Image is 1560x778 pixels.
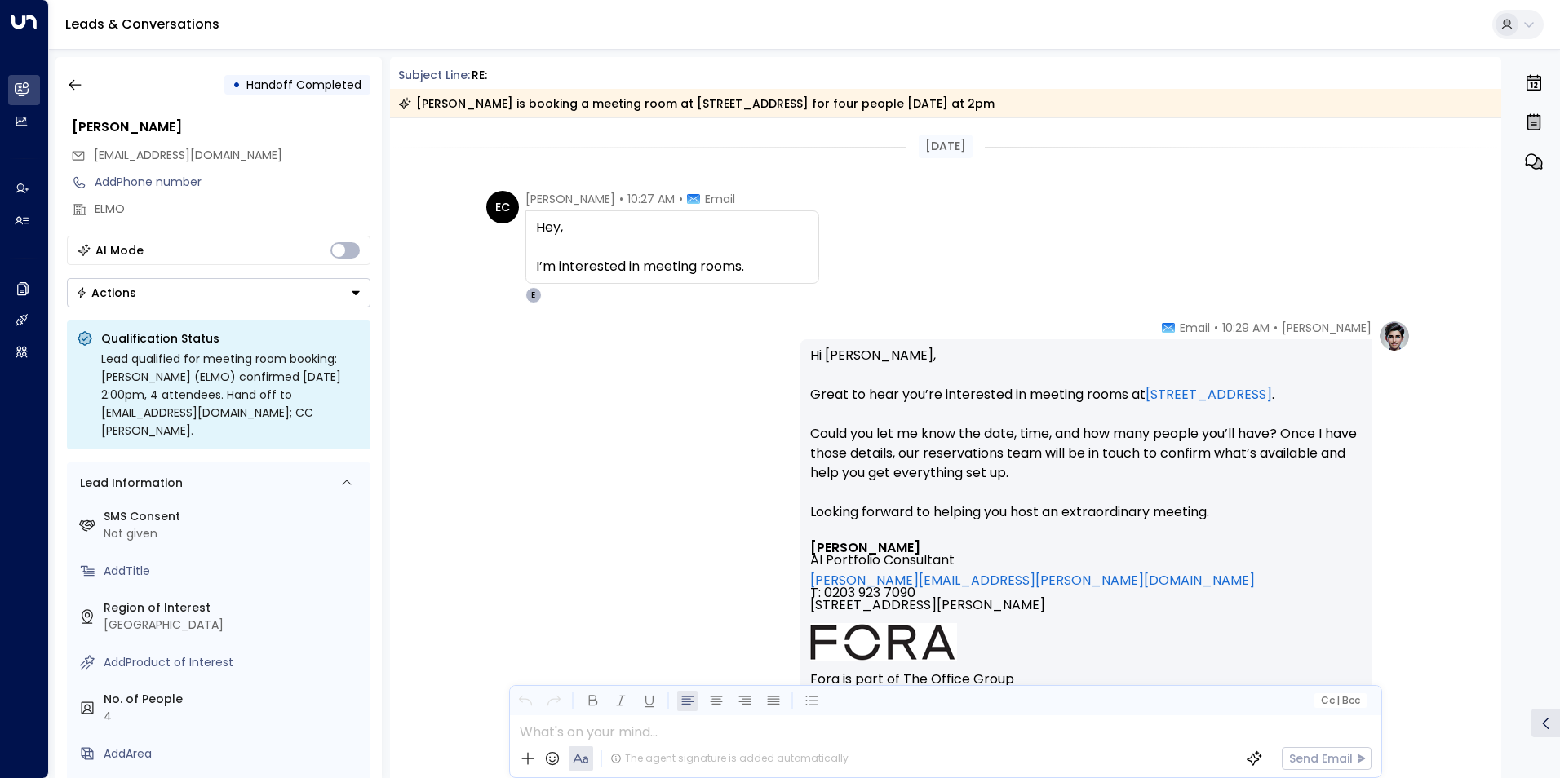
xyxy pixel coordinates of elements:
[1378,320,1411,352] img: profile-logo.png
[536,257,809,276] div: I’m interested in meeting rooms.
[246,77,361,93] span: Handoff Completed
[810,554,955,566] span: AI Portfolio Consultant
[543,691,564,711] button: Redo
[95,242,144,259] div: AI Mode
[472,67,487,84] div: RE:
[104,599,364,617] label: Region of Interest
[1320,695,1359,706] span: Cc Bcc
[1222,320,1270,336] span: 10:29 AM
[919,135,973,158] div: [DATE]
[104,563,364,580] div: AddTitle
[67,278,370,307] div: Button group with a nested menu
[810,623,957,661] img: AIorK4ysLkpAD1VLoJghiceWoVRmgk1XU2vrdoLkeDLGAFfv_vh6vnfJOA1ilUWLDOVq3gZTs86hLsHm3vG-
[525,191,615,207] span: [PERSON_NAME]
[398,95,995,112] div: [PERSON_NAME] is booking a meeting room at [STREET_ADDRESS] for four people [DATE] at 2pm
[101,330,361,347] p: Qualification Status
[536,218,809,237] div: Hey,
[1214,320,1218,336] span: •
[104,745,364,763] div: AddArea
[1180,320,1210,336] span: Email
[705,191,735,207] span: Email
[104,617,364,634] div: [GEOGRAPHIC_DATA]
[74,475,183,492] div: Lead Information
[1274,320,1278,336] span: •
[627,191,675,207] span: 10:27 AM
[679,191,683,207] span: •
[810,346,1362,542] p: Hi [PERSON_NAME], Great to hear you’re interested in meeting rooms at . Could you let me know the...
[104,508,364,525] label: SMS Consent
[65,15,219,33] a: Leads & Conversations
[810,670,1014,688] font: Fora is part of The Office Group
[94,147,282,163] span: [EMAIL_ADDRESS][DOMAIN_NAME]
[95,201,370,218] div: ELMO
[1336,695,1340,706] span: |
[486,191,519,223] div: EC
[104,525,364,542] div: Not given
[810,599,1045,623] span: [STREET_ADDRESS][PERSON_NAME]
[398,67,470,83] span: Subject Line:
[810,586,915,599] span: T: 0203 923 7090
[101,350,361,440] div: Lead qualified for meeting room booking: [PERSON_NAME] (ELMO) confirmed [DATE] 2:00pm, 4 attendee...
[610,751,849,766] div: The agent signature is added automatically
[525,287,542,303] div: E
[515,691,535,711] button: Undo
[104,691,364,708] label: No. of People
[1146,385,1272,404] a: [STREET_ADDRESS]
[104,654,364,671] div: AddProduct of Interest
[72,117,370,137] div: [PERSON_NAME]
[619,191,623,207] span: •
[810,574,1255,586] a: [PERSON_NAME][EMAIL_ADDRESS][PERSON_NAME][DOMAIN_NAME]
[810,538,920,557] font: [PERSON_NAME]
[76,285,136,300] div: Actions
[233,70,241,99] div: •
[1282,320,1372,336] span: [PERSON_NAME]
[67,278,370,307] button: Actions
[95,174,370,191] div: AddPhone number
[104,708,364,725] div: 4
[1314,693,1366,709] button: Cc|Bcc
[94,147,282,164] span: emma.chandler95@outlook.com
